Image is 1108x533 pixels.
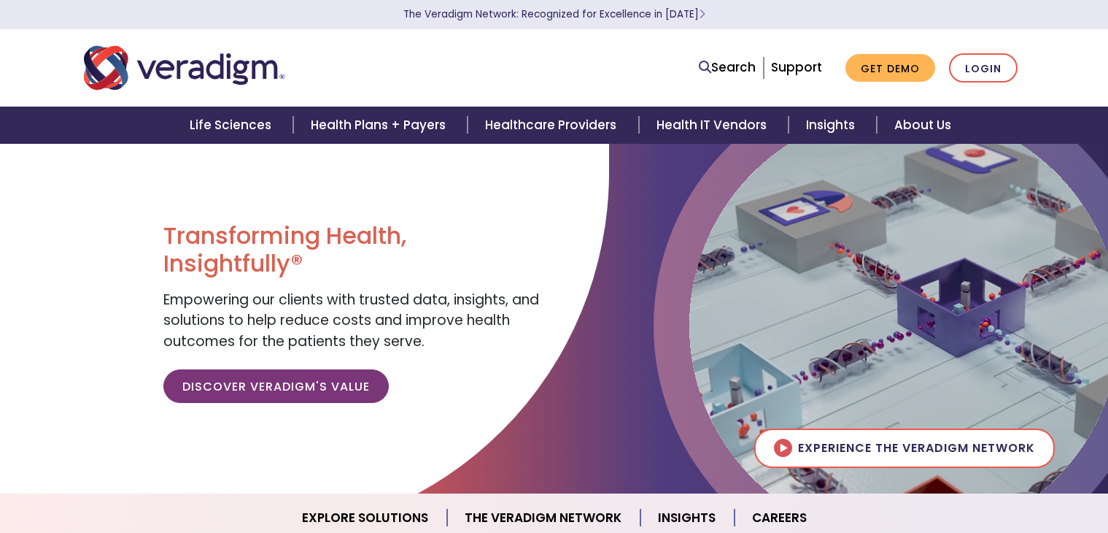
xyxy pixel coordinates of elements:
[163,369,389,403] a: Discover Veradigm's Value
[877,107,969,144] a: About Us
[172,107,293,144] a: Life Sciences
[403,7,705,21] a: The Veradigm Network: Recognized for Excellence in [DATE]Learn More
[699,7,705,21] span: Learn More
[771,58,822,76] a: Support
[845,54,935,83] a: Get Demo
[163,222,543,278] h1: Transforming Health, Insightfully®
[468,107,638,144] a: Healthcare Providers
[84,44,284,92] img: Veradigm logo
[639,107,789,144] a: Health IT Vendors
[949,53,1018,83] a: Login
[789,107,877,144] a: Insights
[163,290,539,351] span: Empowering our clients with trusted data, insights, and solutions to help reduce costs and improv...
[293,107,468,144] a: Health Plans + Payers
[699,58,756,77] a: Search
